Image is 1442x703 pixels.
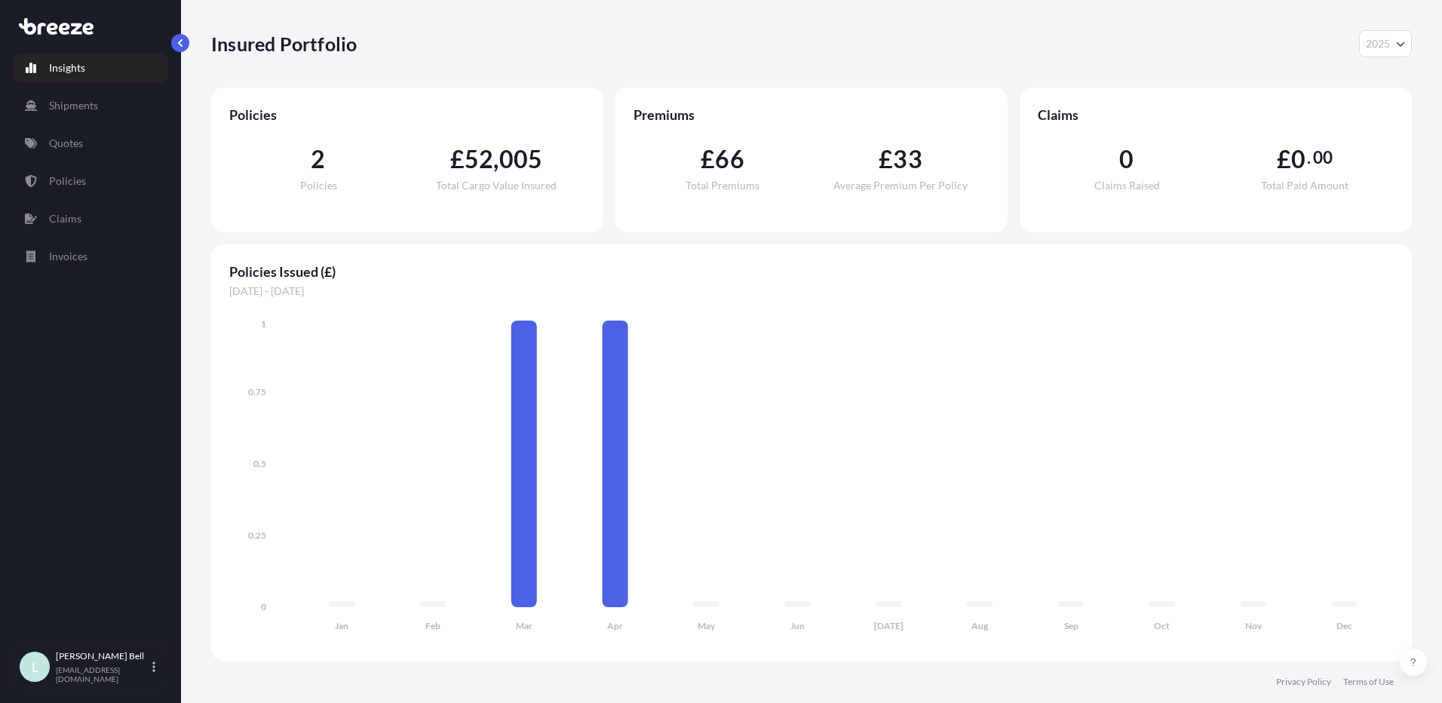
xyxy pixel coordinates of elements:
span: Total Paid Amount [1261,180,1348,191]
span: 66 [715,147,744,171]
tspan: Jan [335,620,348,631]
tspan: Nov [1245,620,1263,631]
span: 0 [1119,147,1134,171]
p: Insights [49,60,85,75]
p: Shipments [49,98,98,113]
tspan: 0.25 [248,530,266,541]
span: Policies [229,106,585,124]
a: Policies [13,166,168,196]
tspan: Mar [516,620,532,631]
a: Privacy Policy [1276,676,1331,688]
span: Average Premium Per Policy [833,180,968,191]
span: Policies Issued (£) [229,262,1394,281]
tspan: 0.75 [248,386,266,398]
p: Quotes [49,136,83,151]
tspan: Oct [1154,620,1170,631]
span: £ [879,147,893,171]
span: 00 [1313,152,1333,164]
a: Claims [13,204,168,234]
p: [EMAIL_ADDRESS][DOMAIN_NAME] [56,665,149,683]
a: Shipments [13,91,168,121]
tspan: Feb [425,620,440,631]
span: £ [1277,147,1291,171]
p: Claims [49,211,81,226]
a: Invoices [13,241,168,272]
tspan: 0.5 [253,458,266,469]
a: Terms of Use [1343,676,1394,688]
span: 2 [311,147,325,171]
span: . [1307,152,1311,164]
span: 2025 [1366,36,1390,51]
tspan: Jun [790,620,805,631]
button: Year Selector [1359,30,1412,57]
span: L [32,659,38,674]
span: Total Cargo Value Insured [436,180,557,191]
span: 0 [1291,147,1305,171]
tspan: Aug [971,620,989,631]
span: , [493,147,499,171]
span: 52 [465,147,493,171]
p: Insured Portfolio [211,32,357,56]
tspan: 1 [261,318,266,330]
tspan: Dec [1336,620,1352,631]
tspan: May [698,620,716,631]
span: Claims Raised [1094,180,1160,191]
span: Claims [1038,106,1394,124]
span: Policies [300,180,337,191]
span: 005 [499,147,543,171]
span: Total Premiums [686,180,759,191]
tspan: Sep [1064,620,1078,631]
p: Invoices [49,249,87,264]
tspan: 0 [261,601,266,612]
p: [PERSON_NAME] Bell [56,650,149,662]
a: Insights [13,53,168,83]
tspan: Apr [607,620,623,631]
span: £ [450,147,465,171]
span: [DATE] - [DATE] [229,284,1394,299]
a: Quotes [13,128,168,158]
p: Policies [49,173,86,189]
span: Premiums [634,106,989,124]
span: 33 [893,147,922,171]
span: £ [701,147,715,171]
tspan: [DATE] [874,620,904,631]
